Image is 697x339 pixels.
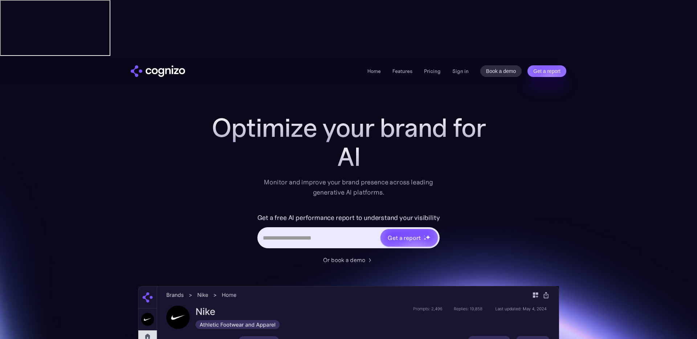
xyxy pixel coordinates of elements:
[323,256,365,264] div: Or book a demo
[380,228,439,247] a: Get a reportstarstarstar
[425,235,430,240] img: star
[257,212,440,224] label: Get a free AI performance report to understand your visibility
[388,233,420,242] div: Get a report
[480,65,522,77] a: Book a demo
[367,68,381,74] a: Home
[424,68,441,74] a: Pricing
[131,65,185,77] a: home
[257,212,440,252] form: Hero URL Input Form
[131,65,185,77] img: cognizo logo
[323,256,374,264] a: Or book a demo
[203,142,494,171] div: AI
[259,177,438,197] div: Monitor and improve your brand presence across leading generative AI platforms.
[392,68,412,74] a: Features
[424,235,425,236] img: star
[203,113,494,142] h1: Optimize your brand for
[527,65,566,77] a: Get a report
[452,67,469,75] a: Sign in
[424,238,426,240] img: star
